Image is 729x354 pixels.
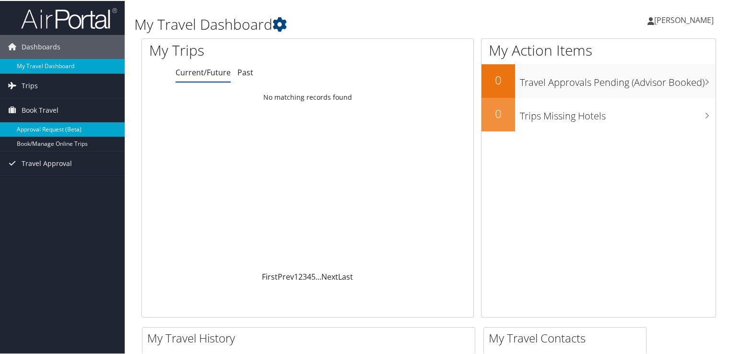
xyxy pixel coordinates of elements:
h2: 0 [482,71,515,87]
span: Travel Approval [22,151,72,175]
a: 4 [307,271,311,281]
h3: Travel Approvals Pending (Advisor Booked) [520,70,716,88]
a: 0Travel Approvals Pending (Advisor Booked) [482,63,716,97]
span: Trips [22,73,38,97]
h1: My Travel Dashboard [134,13,527,34]
a: First [262,271,278,281]
a: Past [237,66,253,77]
a: 3 [303,271,307,281]
h1: My Action Items [482,39,716,59]
a: 2 [298,271,303,281]
a: 5 [311,271,316,281]
a: Next [321,271,338,281]
a: Current/Future [176,66,231,77]
span: Book Travel [22,97,59,121]
a: [PERSON_NAME] [647,5,723,34]
h2: My Travel History [147,329,475,345]
h2: 0 [482,105,515,121]
a: Last [338,271,353,281]
span: … [316,271,321,281]
a: 0Trips Missing Hotels [482,97,716,130]
h1: My Trips [149,39,328,59]
h2: My Travel Contacts [489,329,646,345]
td: No matching records found [142,88,473,105]
h3: Trips Missing Hotels [520,104,716,122]
a: 1 [294,271,298,281]
img: airportal-logo.png [21,6,117,29]
span: [PERSON_NAME] [654,14,714,24]
a: Prev [278,271,294,281]
span: Dashboards [22,34,60,58]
